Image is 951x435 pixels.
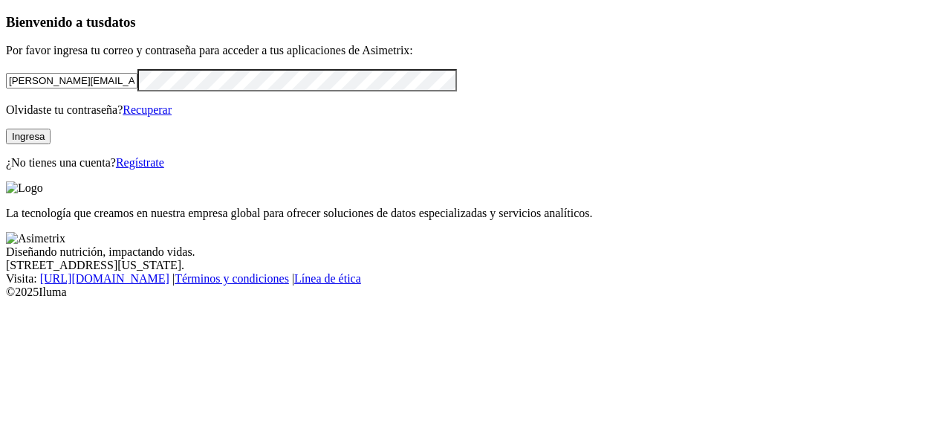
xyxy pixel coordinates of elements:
[40,272,169,285] a: [URL][DOMAIN_NAME]
[6,129,51,144] button: Ingresa
[6,14,945,30] h3: Bienvenido a tus
[6,232,65,245] img: Asimetrix
[6,245,945,259] div: Diseñando nutrición, impactando vidas.
[6,103,945,117] p: Olvidaste tu contraseña?
[6,286,945,299] div: © 2025 Iluma
[175,272,289,285] a: Términos y condiciones
[6,181,43,195] img: Logo
[294,272,361,285] a: Línea de ética
[6,44,945,57] p: Por favor ingresa tu correo y contraseña para acceder a tus aplicaciones de Asimetrix:
[6,272,945,286] div: Visita : | |
[116,156,164,169] a: Regístrate
[123,103,172,116] a: Recuperar
[6,207,945,220] p: La tecnología que creamos en nuestra empresa global para ofrecer soluciones de datos especializad...
[6,259,945,272] div: [STREET_ADDRESS][US_STATE].
[104,14,136,30] span: datos
[6,156,945,170] p: ¿No tienes una cuenta?
[6,73,137,88] input: Tu correo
